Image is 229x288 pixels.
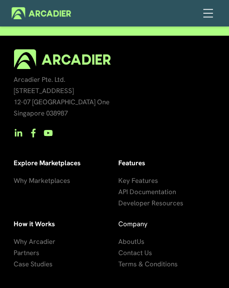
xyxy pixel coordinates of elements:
[14,128,23,138] a: LinkedIn
[118,197,183,209] a: Developer Resources
[14,75,109,118] span: Arcadier Pte. Ltd. [STREET_ADDRESS] 12-07 [GEOGRAPHIC_DATA] One Singapore 038987
[14,219,55,228] strong: How it Works
[137,237,144,246] span: Us
[118,219,148,228] span: Company
[118,175,158,186] a: Key Features
[118,260,178,268] span: Terms & Conditions
[118,236,137,247] a: About
[118,176,158,185] span: Key Features
[14,158,81,167] strong: Explore Marketplaces
[118,247,152,258] a: Contact Us
[29,128,38,138] a: Facebook
[14,248,17,257] span: P
[17,247,39,258] a: artners
[189,249,229,288] iframe: Chat Widget
[118,248,152,257] span: Contact Us
[14,260,22,268] span: Ca
[118,258,178,270] a: Terms & Conditions
[118,199,183,207] span: Developer Resources
[44,128,53,138] a: YouTube
[118,186,176,197] a: API Documentation
[22,258,53,270] a: se Studies
[118,237,137,246] span: About
[14,175,70,186] a: Why Marketplaces
[118,158,145,167] strong: Features
[14,237,55,246] span: Why Arcadier
[12,7,71,19] img: Arcadier
[14,258,22,270] a: Ca
[14,247,17,258] a: P
[17,248,39,257] span: artners
[22,260,53,268] span: se Studies
[14,176,70,185] span: Why Marketplaces
[14,236,55,247] a: Why Arcadier
[118,187,176,196] span: API Documentation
